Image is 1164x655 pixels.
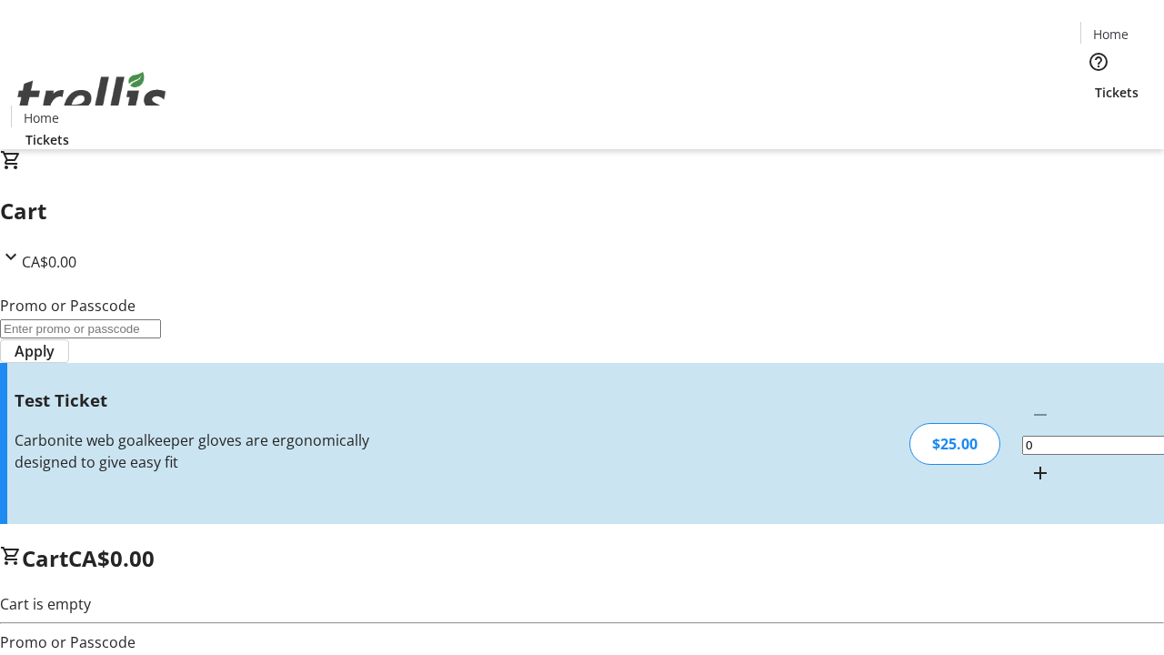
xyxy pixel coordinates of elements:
[15,340,55,362] span: Apply
[1080,102,1117,138] button: Cart
[22,252,76,272] span: CA$0.00
[1093,25,1129,44] span: Home
[15,429,412,473] div: Carbonite web goalkeeper gloves are ergonomically designed to give easy fit
[1080,44,1117,80] button: Help
[12,108,70,127] a: Home
[1022,455,1059,491] button: Increment by one
[25,130,69,149] span: Tickets
[1081,25,1139,44] a: Home
[11,130,84,149] a: Tickets
[11,52,173,143] img: Orient E2E Organization XcBwJAKo9D's Logo
[15,388,412,413] h3: Test Ticket
[1080,83,1153,102] a: Tickets
[68,543,155,573] span: CA$0.00
[24,108,59,127] span: Home
[909,423,1000,465] div: $25.00
[1095,83,1139,102] span: Tickets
